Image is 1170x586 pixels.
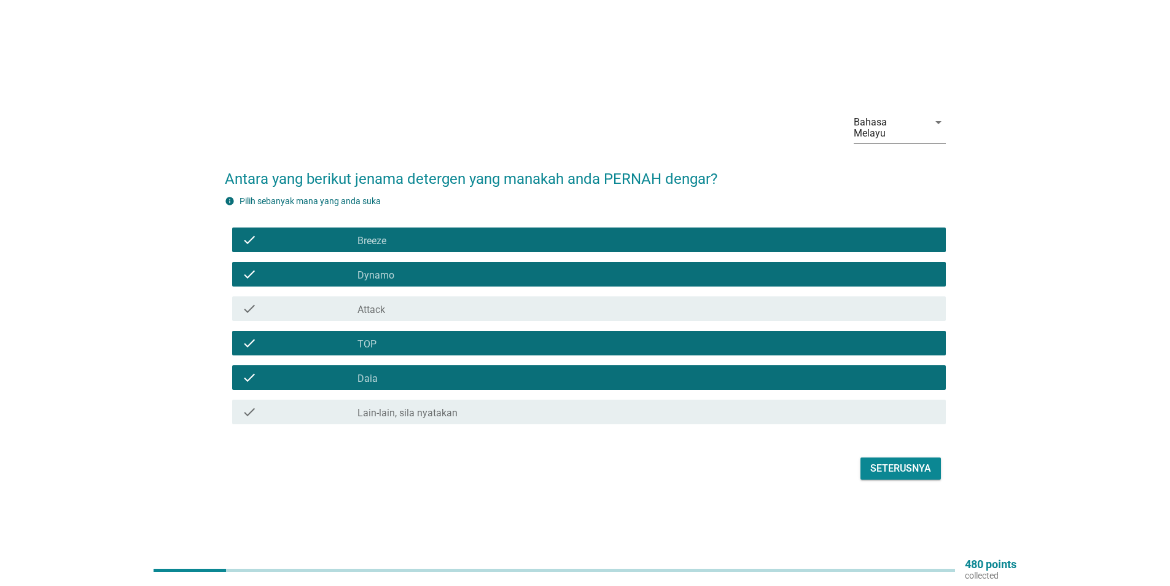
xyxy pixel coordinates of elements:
[357,269,394,282] label: Dynamo
[357,373,378,385] label: Daia
[965,559,1016,570] p: 480 points
[242,405,257,419] i: check
[870,461,931,476] div: Seterusnya
[357,235,386,247] label: Breeze
[225,196,235,206] i: info
[357,338,376,350] label: TOP
[860,457,941,480] button: Seterusnya
[225,156,946,190] h2: Antara yang berikut jenama detergen yang manakah anda PERNAH dengar?
[242,301,257,316] i: check
[965,570,1016,581] p: collected
[357,304,385,316] label: Attack
[854,117,921,139] div: Bahasa Melayu
[242,232,257,247] i: check
[242,336,257,350] i: check
[242,370,257,385] i: check
[240,196,381,206] label: Pilih sebanyak mana yang anda suka
[931,115,946,130] i: arrow_drop_down
[357,407,458,419] label: Lain-lain, sila nyatakan
[242,267,257,282] i: check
